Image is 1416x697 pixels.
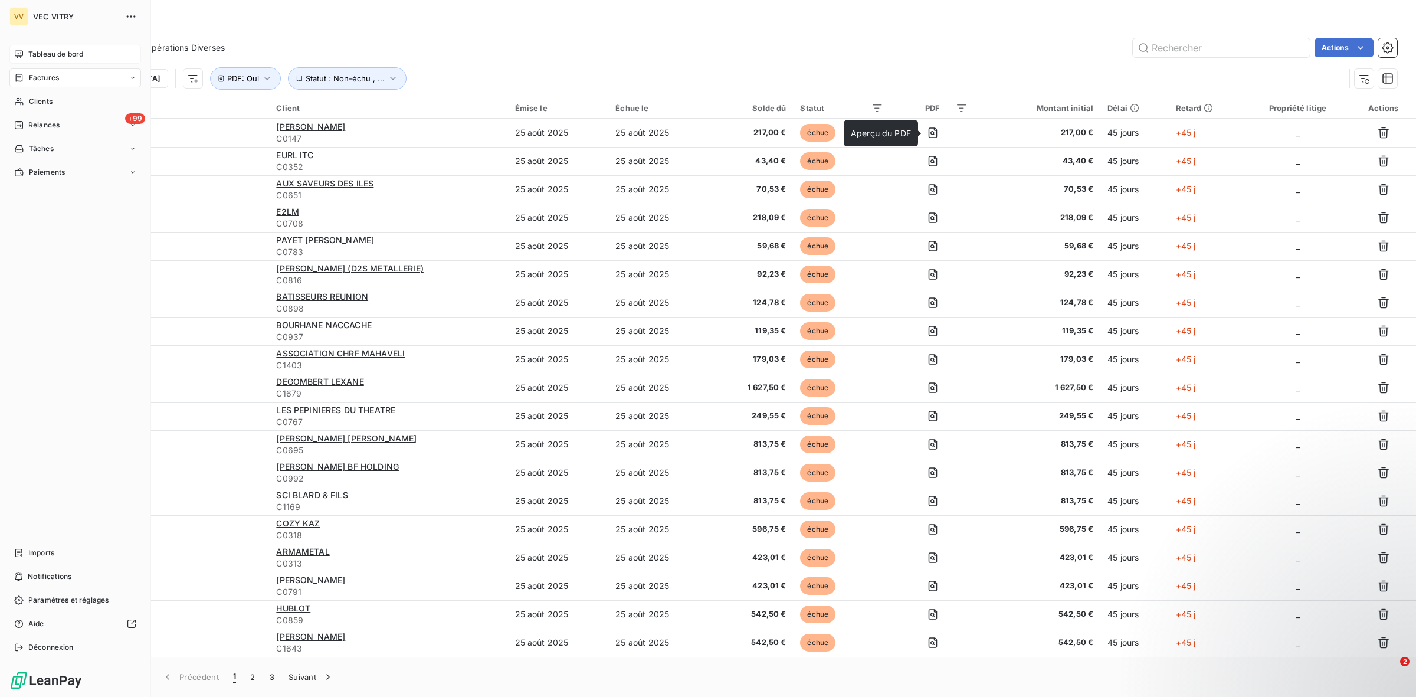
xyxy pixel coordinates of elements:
[608,515,709,544] td: 25 août 2025
[800,407,835,425] span: échue
[716,523,786,535] span: 596,75 €
[276,103,500,113] div: Client
[276,575,345,585] span: [PERSON_NAME]
[1176,467,1196,477] span: +45 j
[1100,629,1168,657] td: 45 jours
[125,113,145,124] span: +99
[29,143,54,154] span: Tâches
[1176,212,1196,222] span: +45 j
[28,120,60,130] span: Relances
[226,665,243,689] button: 1
[716,127,786,139] span: 217,00 €
[276,405,395,415] span: LES PEPINIERES DU THEATRE
[982,325,1093,337] span: 119,35 €
[33,12,118,21] span: VEC VITRY
[508,119,609,147] td: 25 août 2025
[29,167,65,178] span: Paiements
[1376,657,1404,685] iframe: Intercom live chat
[982,297,1093,309] span: 124,78 €
[982,580,1093,592] span: 423,01 €
[716,495,786,507] span: 813,75 €
[1176,127,1196,138] span: +45 j
[982,552,1093,564] span: 423,01 €
[608,345,709,374] td: 25 août 2025
[982,212,1093,224] span: 218,09 €
[1400,657,1410,666] span: 2
[800,152,835,170] span: échue
[276,586,500,598] span: C0791
[1176,581,1196,591] span: +45 j
[9,614,141,633] a: Aide
[1296,439,1300,449] span: _
[276,246,500,258] span: C0783
[276,263,424,273] span: [PERSON_NAME] (D2S METALLERIE)
[716,467,786,479] span: 813,75 €
[608,430,709,459] td: 25 août 2025
[982,184,1093,195] span: 70,53 €
[716,410,786,422] span: 249,55 €
[1176,103,1238,113] div: Retard
[1100,317,1168,345] td: 45 jours
[1176,637,1196,647] span: +45 j
[800,521,835,538] span: échue
[1100,544,1168,572] td: 45 jours
[515,103,602,113] div: Émise le
[276,603,310,613] span: HUBLOT
[508,459,609,487] td: 25 août 2025
[508,572,609,600] td: 25 août 2025
[982,523,1093,535] span: 596,75 €
[233,671,236,683] span: 1
[276,462,399,472] span: [PERSON_NAME] BF HOLDING
[800,634,835,652] span: échue
[276,501,500,513] span: C1169
[276,320,372,330] span: BOURHANE NACCACHE
[716,297,786,309] span: 124,78 €
[1100,232,1168,260] td: 45 jours
[1176,524,1196,534] span: +45 j
[508,430,609,459] td: 25 août 2025
[508,147,609,175] td: 25 août 2025
[1100,487,1168,515] td: 45 jours
[210,67,281,90] button: PDF: Oui
[508,260,609,289] td: 25 août 2025
[800,606,835,623] span: échue
[28,49,83,60] span: Tableau de bord
[800,266,835,283] span: échue
[1100,515,1168,544] td: 45 jours
[982,382,1093,394] span: 1 627,50 €
[716,240,786,252] span: 59,68 €
[1100,175,1168,204] td: 45 jours
[276,359,500,371] span: C1403
[982,495,1093,507] span: 813,75 €
[276,433,417,443] span: [PERSON_NAME] [PERSON_NAME]
[508,515,609,544] td: 25 août 2025
[1176,297,1196,307] span: +45 j
[243,665,262,689] button: 2
[800,351,835,368] span: échue
[982,103,1093,113] div: Montant initial
[1176,156,1196,166] span: +45 j
[276,133,500,145] span: C0147
[608,147,709,175] td: 25 août 2025
[276,490,348,500] span: SCI BLARD & FILS
[1100,260,1168,289] td: 45 jours
[276,444,500,456] span: C0695
[1100,402,1168,430] td: 45 jours
[1180,583,1416,665] iframe: Intercom notifications message
[1100,600,1168,629] td: 45 jours
[1100,572,1168,600] td: 45 jours
[716,354,786,365] span: 179,03 €
[28,548,54,558] span: Imports
[1296,127,1300,138] span: _
[982,240,1093,252] span: 59,68 €
[276,235,374,245] span: PAYET [PERSON_NAME]
[608,600,709,629] td: 25 août 2025
[716,608,786,620] span: 542,50 €
[800,549,835,567] span: échue
[982,354,1093,365] span: 179,03 €
[508,232,609,260] td: 25 août 2025
[608,629,709,657] td: 25 août 2025
[306,74,385,83] span: Statut : Non-échu , ...
[28,642,74,653] span: Déconnexion
[608,459,709,487] td: 25 août 2025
